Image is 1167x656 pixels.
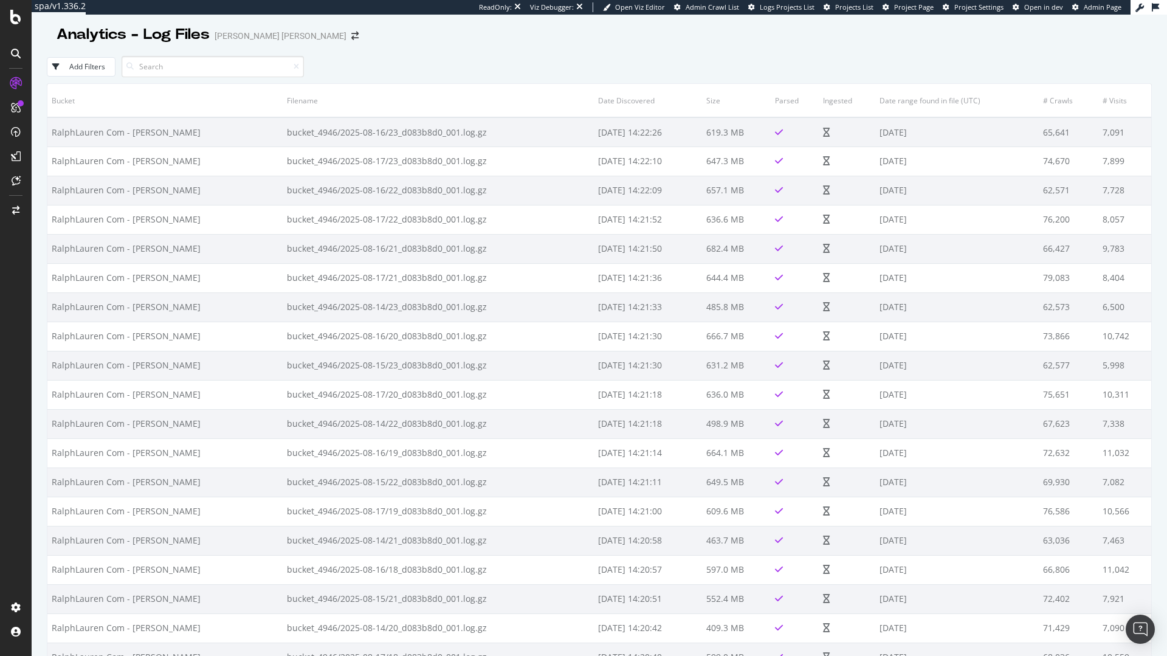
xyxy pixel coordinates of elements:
td: [DATE] [875,526,1039,555]
td: bucket_4946/2025-08-17/20_d083b8d0_001.log.gz [283,380,594,409]
a: Admin Page [1072,2,1121,12]
td: [DATE] [875,380,1039,409]
td: [DATE] [875,234,1039,263]
td: [DATE] 14:20:42 [594,613,702,643]
td: bucket_4946/2025-08-15/21_d083b8d0_001.log.gz [283,584,594,613]
td: [DATE] 14:21:30 [594,351,702,380]
td: 73,866 [1039,322,1099,351]
span: Admin Crawl List [686,2,739,12]
td: 71,429 [1039,613,1099,643]
td: bucket_4946/2025-08-16/18_d083b8d0_001.log.gz [283,555,594,584]
td: 7,899 [1098,147,1151,176]
td: [DATE] [875,409,1039,438]
td: 463.7 MB [702,526,771,555]
td: 63,036 [1039,526,1099,555]
td: 657.1 MB [702,176,771,205]
span: Open in dev [1024,2,1063,12]
td: bucket_4946/2025-08-14/21_d083b8d0_001.log.gz [283,526,594,555]
td: [DATE] 14:20:57 [594,555,702,584]
td: 5,998 [1098,351,1151,380]
a: Projects List [824,2,873,12]
td: RalphLauren Com - [PERSON_NAME] [47,176,283,205]
th: # Visits [1098,84,1151,117]
td: 69,930 [1039,468,1099,497]
td: RalphLauren Com - [PERSON_NAME] [47,497,283,526]
td: 10,742 [1098,322,1151,351]
th: Parsed [771,84,819,117]
td: [DATE] [875,438,1039,468]
td: [DATE] [875,292,1039,322]
td: 11,032 [1098,438,1151,468]
td: bucket_4946/2025-08-14/20_d083b8d0_001.log.gz [283,613,594,643]
a: Open in dev [1013,2,1063,12]
td: [DATE] [875,555,1039,584]
td: 62,571 [1039,176,1099,205]
td: 409.3 MB [702,613,771,643]
span: Logs Projects List [760,2,814,12]
td: RalphLauren Com - [PERSON_NAME] [47,613,283,643]
td: RalphLauren Com - [PERSON_NAME] [47,205,283,234]
td: 62,577 [1039,351,1099,380]
td: 8,404 [1098,263,1151,292]
td: [DATE] 14:21:52 [594,205,702,234]
td: [DATE] 14:21:30 [594,322,702,351]
td: [DATE] 14:21:33 [594,292,702,322]
th: Date range found in file (UTC) [875,84,1039,117]
td: 597.0 MB [702,555,771,584]
td: RalphLauren Com - [PERSON_NAME] [47,526,283,555]
a: Admin Crawl List [674,2,739,12]
td: RalphLauren Com - [PERSON_NAME] [47,263,283,292]
td: bucket_4946/2025-08-17/23_d083b8d0_001.log.gz [283,147,594,176]
th: # Crawls [1039,84,1099,117]
div: Viz Debugger: [530,2,574,12]
td: [DATE] [875,117,1039,147]
span: Project Page [894,2,934,12]
td: bucket_4946/2025-08-17/21_d083b8d0_001.log.gz [283,263,594,292]
td: bucket_4946/2025-08-17/19_d083b8d0_001.log.gz [283,497,594,526]
td: 636.0 MB [702,380,771,409]
a: Open Viz Editor [603,2,665,12]
td: 8,057 [1098,205,1151,234]
td: [DATE] 14:21:18 [594,380,702,409]
td: [DATE] [875,468,1039,497]
a: Logs Projects List [748,2,814,12]
td: [DATE] 14:20:58 [594,526,702,555]
td: 74,670 [1039,147,1099,176]
td: [DATE] 14:22:10 [594,147,702,176]
td: 79,083 [1039,263,1099,292]
td: [DATE] [875,584,1039,613]
td: 7,091 [1098,117,1151,147]
td: [DATE] 14:21:00 [594,497,702,526]
td: bucket_4946/2025-08-16/22_d083b8d0_001.log.gz [283,176,594,205]
td: 66,806 [1039,555,1099,584]
td: 7,728 [1098,176,1151,205]
td: [DATE] [875,322,1039,351]
td: 649.5 MB [702,468,771,497]
a: Project Page [883,2,934,12]
td: RalphLauren Com - [PERSON_NAME] [47,555,283,584]
th: Filename [283,84,594,117]
td: RalphLauren Com - [PERSON_NAME] [47,147,283,176]
span: Projects List [835,2,873,12]
td: [DATE] [875,613,1039,643]
div: [PERSON_NAME] [PERSON_NAME] [215,30,346,42]
td: [DATE] 14:21:18 [594,409,702,438]
td: 75,651 [1039,380,1099,409]
td: [DATE] [875,351,1039,380]
th: Date Discovered [594,84,702,117]
td: 636.6 MB [702,205,771,234]
td: RalphLauren Com - [PERSON_NAME] [47,234,283,263]
td: bucket_4946/2025-08-14/22_d083b8d0_001.log.gz [283,409,594,438]
td: bucket_4946/2025-08-16/19_d083b8d0_001.log.gz [283,438,594,468]
td: 664.1 MB [702,438,771,468]
td: [DATE] 14:21:50 [594,234,702,263]
td: 647.3 MB [702,147,771,176]
td: 7,463 [1098,526,1151,555]
td: [DATE] 14:20:51 [594,584,702,613]
td: 65,641 [1039,117,1099,147]
div: Open Intercom Messenger [1126,615,1155,644]
button: Add Filters [47,57,115,77]
td: 7,090 [1098,613,1151,643]
td: 6,500 [1098,292,1151,322]
td: RalphLauren Com - [PERSON_NAME] [47,380,283,409]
